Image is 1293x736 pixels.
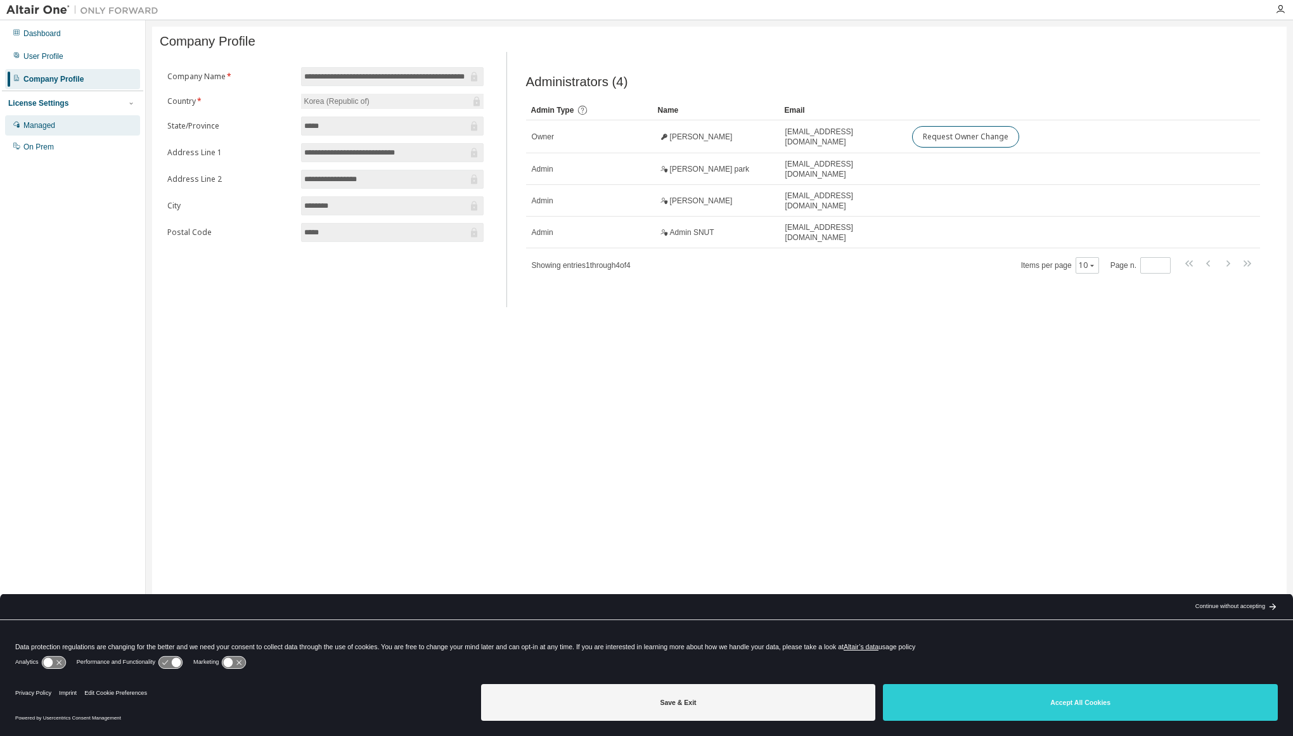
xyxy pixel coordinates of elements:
button: Request Owner Change [912,126,1019,148]
span: [PERSON_NAME] [670,132,733,142]
span: Admin SNUT [670,227,714,238]
span: Admin [532,196,553,206]
span: [EMAIL_ADDRESS][DOMAIN_NAME] [785,159,901,179]
div: Korea (Republic of) [302,94,371,108]
span: Items per page [1021,257,1099,274]
span: [PERSON_NAME] park [670,164,749,174]
div: License Settings [8,98,68,108]
div: Dashboard [23,29,61,39]
span: [EMAIL_ADDRESS][DOMAIN_NAME] [785,127,901,147]
span: [EMAIL_ADDRESS][DOMAIN_NAME] [785,191,901,211]
label: City [167,201,293,211]
div: Email [785,100,901,120]
div: On Prem [23,142,54,152]
span: Page n. [1110,257,1171,274]
span: Showing entries 1 through 4 of 4 [532,261,631,270]
span: Company Profile [160,34,255,49]
label: Postal Code [167,227,293,238]
span: Administrators (4) [526,75,628,89]
span: Admin [532,227,553,238]
label: Address Line 2 [167,174,293,184]
label: Country [167,96,293,106]
label: Company Name [167,72,293,82]
label: State/Province [167,121,293,131]
button: 10 [1079,260,1096,270]
div: Korea (Republic of) [301,94,483,109]
div: User Profile [23,51,63,61]
span: Admin [532,164,553,174]
div: Name [658,100,775,120]
span: Owner [532,132,554,142]
img: Altair One [6,4,165,16]
span: [EMAIL_ADDRESS][DOMAIN_NAME] [785,222,901,243]
span: Admin Type [531,106,574,115]
div: Company Profile [23,74,84,84]
label: Address Line 1 [167,148,293,158]
span: [PERSON_NAME] [670,196,733,206]
div: Managed [23,120,55,130]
